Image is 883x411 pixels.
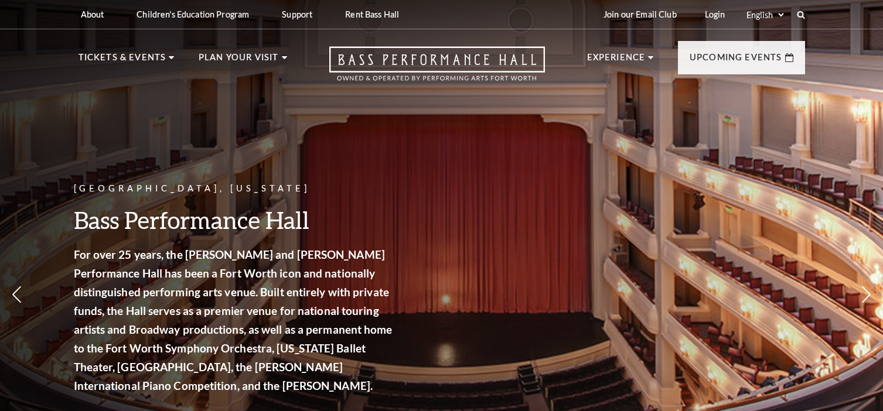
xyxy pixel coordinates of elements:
[345,9,399,19] p: Rent Bass Hall
[79,50,166,71] p: Tickets & Events
[282,9,312,19] p: Support
[690,50,782,71] p: Upcoming Events
[137,9,249,19] p: Children's Education Program
[74,248,393,392] strong: For over 25 years, the [PERSON_NAME] and [PERSON_NAME] Performance Hall has been a Fort Worth ico...
[199,50,279,71] p: Plan Your Visit
[81,9,104,19] p: About
[74,181,396,196] p: [GEOGRAPHIC_DATA], [US_STATE]
[74,205,396,235] h3: Bass Performance Hall
[744,9,786,20] select: Select:
[587,50,646,71] p: Experience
